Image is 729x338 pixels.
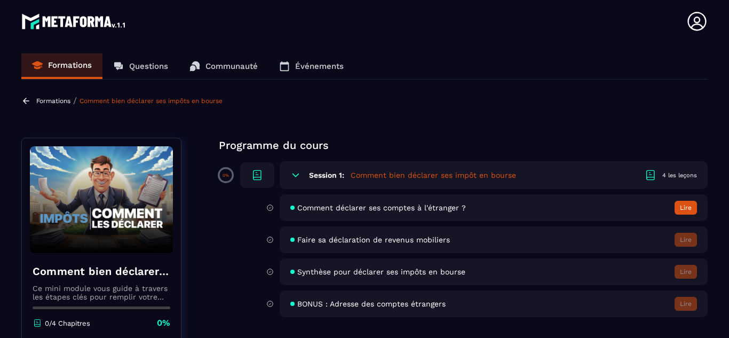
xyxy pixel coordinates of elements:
p: Programme du cours [219,138,708,153]
span: / [73,96,77,106]
a: Événements [268,53,354,79]
p: 0% [223,173,229,178]
p: Formations [48,60,92,70]
p: Questions [129,61,168,71]
p: Événements [295,61,344,71]
p: 0% [157,317,170,329]
button: Lire [675,297,697,311]
span: Synthèse pour déclarer ses impôts en bourse [297,268,465,276]
p: 0/4 Chapitres [45,319,90,327]
span: Faire sa déclaration de revenus mobiliers [297,235,450,244]
button: Lire [675,233,697,247]
h4: Comment bien déclarer ses impôts en bourse [33,264,170,279]
h6: Session 1: [309,171,344,179]
a: Formations [21,53,102,79]
div: 4 les leçons [662,171,697,179]
h5: Comment bien déclarer ses impôt en bourse [351,170,516,180]
a: Questions [102,53,179,79]
p: Ce mini module vous guide à travers les étapes clés pour remplir votre déclaration d'impôts effic... [33,284,170,301]
a: Formations [36,97,70,105]
p: Communauté [205,61,258,71]
a: Comment bien déclarer ses impôts en bourse [80,97,223,105]
img: logo [21,11,127,32]
a: Communauté [179,53,268,79]
span: BONUS : Adresse des comptes étrangers [297,300,446,308]
button: Lire [675,201,697,215]
span: Comment déclarer ses comptes à l'étranger ? [297,203,466,212]
img: banner [30,146,173,253]
button: Lire [675,265,697,279]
